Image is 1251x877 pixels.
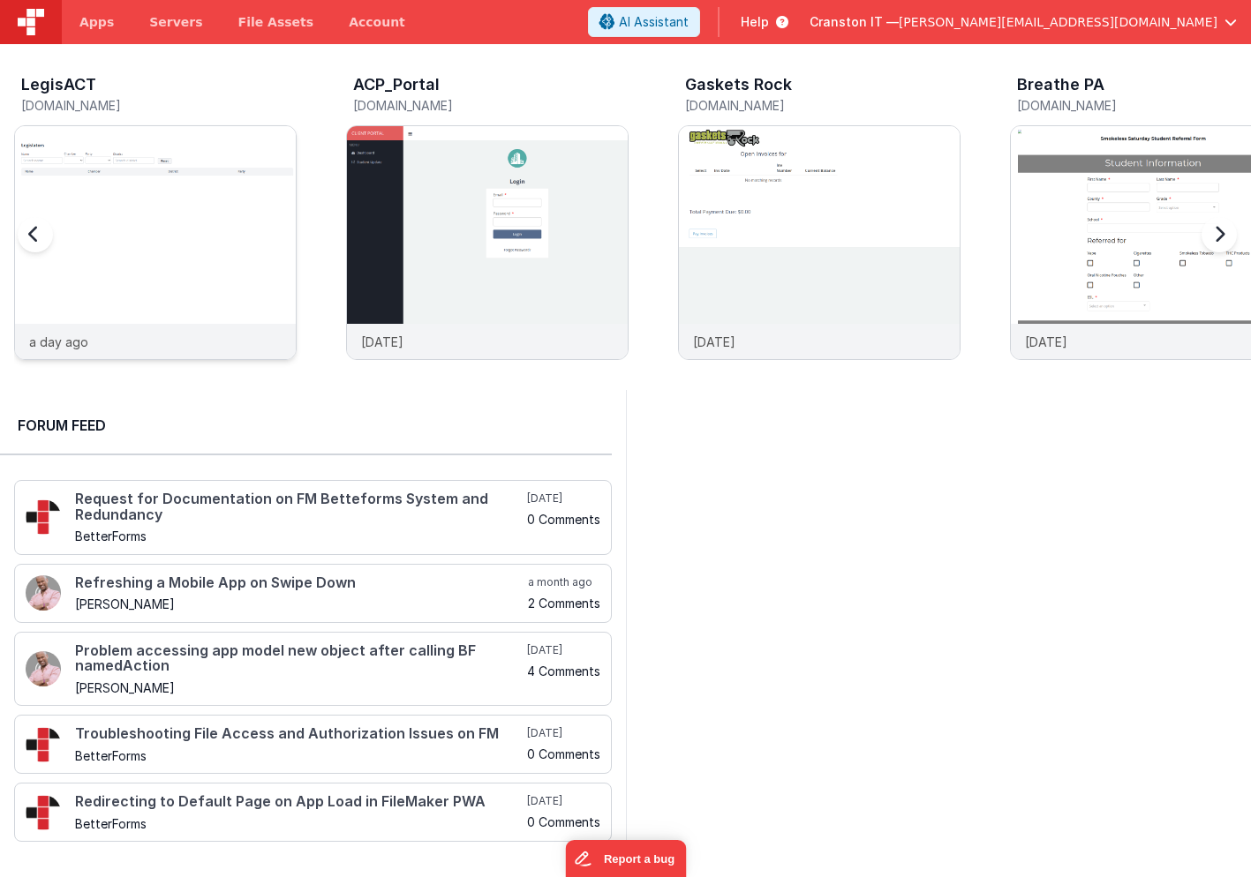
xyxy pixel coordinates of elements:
a: Redirecting to Default Page on App Load in FileMaker PWA BetterForms [DATE] 0 Comments [14,783,612,842]
img: 411_2.png [26,575,61,611]
a: Problem accessing app model new object after calling BF namedAction [PERSON_NAME] [DATE] 4 Comments [14,632,612,707]
iframe: Marker.io feedback button [565,840,686,877]
h4: Troubleshooting File Access and Authorization Issues on FM [75,726,524,742]
span: Cranston IT — [810,13,899,31]
h5: [DATE] [527,643,600,657]
h3: Gaskets Rock [685,76,792,94]
p: [DATE] [1025,333,1067,351]
h5: BetterForms [75,749,524,762]
h5: [DATE] [527,726,600,740]
span: Apps [79,13,114,31]
h5: [DOMAIN_NAME] [685,99,961,112]
h5: 0 Comments [527,513,600,526]
span: AI Assistant [619,13,689,31]
button: AI Assistant [588,7,700,37]
p: [DATE] [361,333,403,351]
h5: BetterForms [75,529,524,543]
a: Request for Documentation on FM Betteforms System and Redundancy BetterForms [DATE] 0 Comments [14,480,612,555]
h5: 2 Comments [528,596,600,610]
span: Help [741,13,769,31]
h2: Forum Feed [18,415,594,436]
p: [DATE] [693,333,735,351]
h5: [DOMAIN_NAME] [21,99,297,112]
h4: Redirecting to Default Page on App Load in FileMaker PWA [75,794,524,810]
img: 295_2.png [26,795,61,830]
img: 295_2.png [26,727,61,762]
h4: Request for Documentation on FM Betteforms System and Redundancy [75,491,524,522]
h4: Refreshing a Mobile App on Swipe Down [75,575,524,591]
h5: [DATE] [527,794,600,808]
h5: a month ago [528,575,600,589]
h5: 4 Comments [527,664,600,678]
span: Servers [149,13,202,31]
h5: 0 Comments [527,747,600,761]
h5: [DOMAIN_NAME] [353,99,629,112]
a: Troubleshooting File Access and Authorization Issues on FM BetterForms [DATE] 0 Comments [14,715,612,774]
a: Refreshing a Mobile App on Swipe Down [PERSON_NAME] a month ago 2 Comments [14,564,612,623]
span: File Assets [238,13,314,31]
h4: Problem accessing app model new object after calling BF namedAction [75,643,524,674]
h5: BetterForms [75,817,524,830]
h3: ACP_Portal [353,76,440,94]
button: Cranston IT — [PERSON_NAME][EMAIL_ADDRESS][DOMAIN_NAME] [810,13,1237,31]
h5: [PERSON_NAME] [75,681,524,694]
h5: 0 Comments [527,815,600,828]
h5: [DATE] [527,491,600,506]
img: 295_2.png [26,499,61,535]
h3: LegisACT [21,76,96,94]
h5: [PERSON_NAME] [75,597,524,611]
img: 411_2.png [26,651,61,686]
h3: Breathe PA [1017,76,1104,94]
span: [PERSON_NAME][EMAIL_ADDRESS][DOMAIN_NAME] [899,13,1217,31]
